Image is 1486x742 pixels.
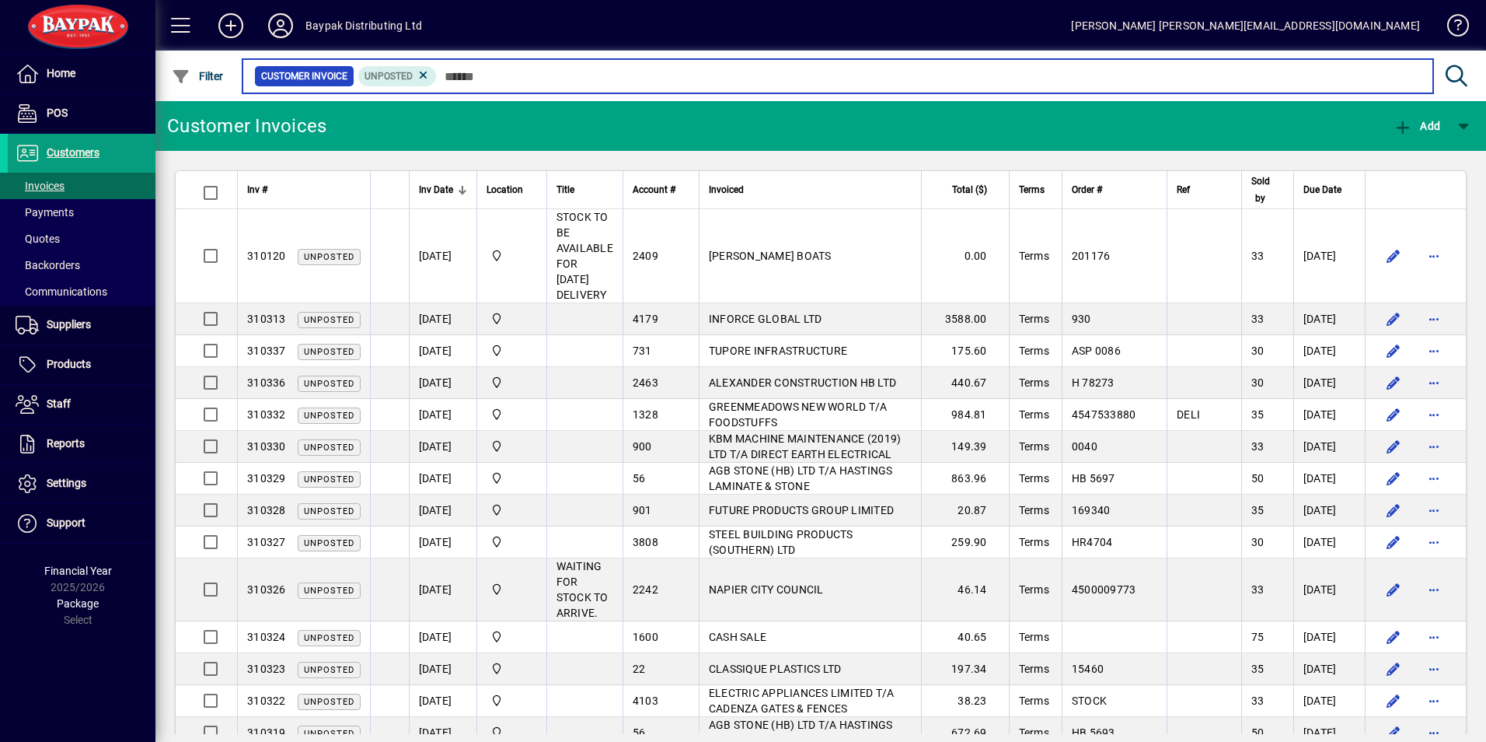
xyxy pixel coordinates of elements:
span: Backorders [16,259,80,271]
button: Profile [256,12,305,40]
span: TUPORE INFRASTRUCTURE [709,345,847,357]
span: Terms [1019,536,1049,548]
td: [DATE] [409,621,476,653]
td: [DATE] [409,463,476,495]
span: 1600 [633,631,658,643]
span: Terms [1019,440,1049,453]
button: More options [1421,370,1446,395]
button: Edit [1381,656,1406,681]
button: More options [1421,338,1446,363]
span: Unposted [365,71,413,82]
span: Financial Year [44,565,112,577]
span: CASH SALE [709,631,766,643]
span: Terms [1019,313,1049,325]
div: Location [487,181,537,198]
span: Baypak - Onekawa [487,374,537,391]
td: 197.34 [921,653,1009,685]
span: Invoices [16,180,65,192]
span: POS [47,107,68,119]
span: WAITING FOR STOCK TO ARRIVE. [556,560,609,619]
span: Terms [1019,376,1049,389]
td: 40.65 [921,621,1009,653]
span: Baypak - Onekawa [487,342,537,359]
span: Unposted [304,411,354,421]
button: Edit [1381,498,1406,523]
span: Baypak - Onekawa [487,502,537,519]
span: Home [47,67,75,79]
span: 15460 [1072,663,1104,675]
td: [DATE] [1293,431,1365,463]
td: [DATE] [1293,209,1365,303]
span: Baypak - Onekawa [487,660,537,677]
span: Baypak - Onekawa [487,406,537,423]
span: 4500009773 [1072,583,1136,596]
button: Edit [1381,577,1406,602]
span: Terms [1019,181,1045,198]
td: [DATE] [409,653,476,685]
span: 33 [1251,583,1264,596]
span: Unposted [304,443,354,453]
span: Terms [1019,472,1049,485]
span: 2463 [633,376,658,389]
button: More options [1421,656,1446,681]
td: 149.39 [921,431,1009,463]
button: Edit [1381,338,1406,363]
div: Account # [633,181,689,198]
button: More options [1421,243,1446,268]
button: Edit [1381,370,1406,395]
button: More options [1421,625,1446,649]
td: [DATE] [409,209,476,303]
a: Backorders [8,252,155,278]
span: 33 [1251,695,1264,707]
span: NAPIER CITY COUNCIL [709,583,824,596]
span: HB 5693 [1072,726,1115,739]
a: Reports [8,425,155,464]
span: Baypak - Onekawa [487,534,537,551]
span: 75 [1251,631,1264,643]
td: 0.00 [921,209,1009,303]
div: Inv # [247,181,361,198]
button: Edit [1381,243,1406,268]
td: [DATE] [1293,495,1365,527]
span: Baypak - Onekawa [487,247,537,264]
span: 33 [1251,313,1264,325]
button: Edit [1381,306,1406,331]
div: Customer Invoices [167,114,326,138]
span: Baypak - Onekawa [487,692,537,709]
span: Terms [1019,631,1049,643]
td: 440.67 [921,367,1009,399]
span: 310313 [247,313,286,325]
span: 310336 [247,376,286,389]
span: 310319 [247,726,286,739]
div: Inv Date [419,181,467,198]
span: 901 [633,504,652,516]
span: Package [57,597,99,610]
span: Support [47,516,85,529]
span: Baypak - Onekawa [487,628,537,646]
span: Location [487,181,523,198]
span: Unposted [304,379,354,389]
span: STEEL BUILDING PRODUCTS (SOUTHERN) LTD [709,528,853,556]
td: [DATE] [409,431,476,463]
button: Edit [1381,402,1406,427]
button: Edit [1381,625,1406,649]
span: 50 [1251,472,1264,485]
span: AGB STONE (HB) LTD T/A HASTINGS LAMINATE & STONE [709,464,893,492]
span: Unposted [304,697,354,707]
span: HR4704 [1072,536,1113,548]
span: 310326 [247,583,286,596]
td: [DATE] [1293,463,1365,495]
button: Edit [1381,466,1406,491]
span: Title [556,181,574,198]
span: [PERSON_NAME] BOATS [709,250,832,262]
mat-chip: Customer Invoice Status: Unposted [358,66,437,86]
span: GREENMEADOWS NEW WORLD T/A FOODSTUFFS [709,401,888,429]
span: Reports [47,437,85,450]
span: 1328 [633,408,658,421]
span: Inv Date [419,181,453,198]
span: 2409 [633,250,658,262]
span: Terms [1019,695,1049,707]
span: Baypak - Onekawa [487,581,537,598]
button: More options [1421,466,1446,491]
span: 30 [1251,376,1264,389]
